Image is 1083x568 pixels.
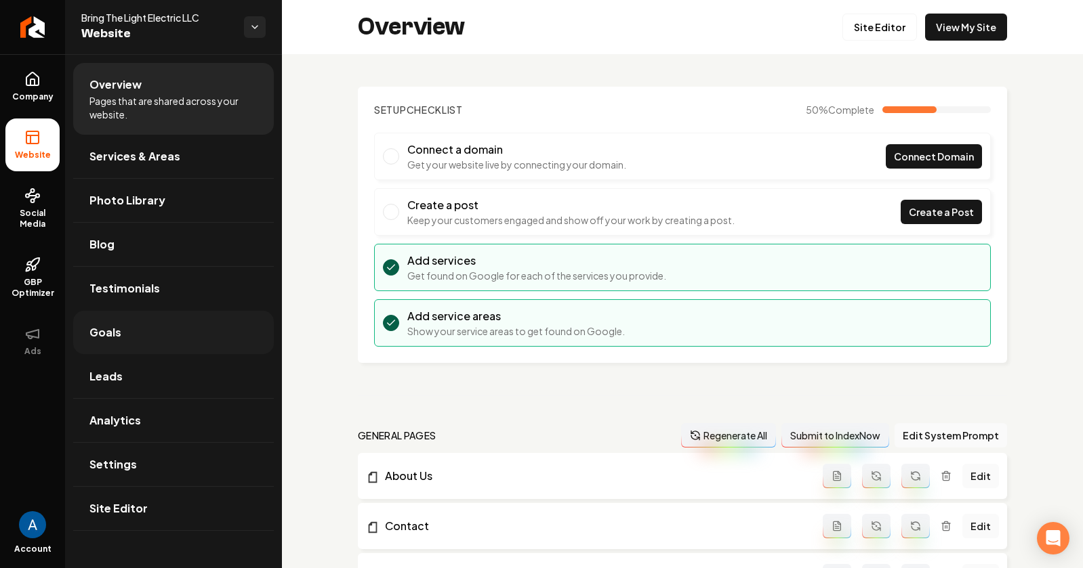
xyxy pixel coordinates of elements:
p: Show your service areas to get found on Google. [407,324,625,338]
span: Website [81,24,233,43]
h3: Add service areas [407,308,625,324]
span: Company [7,91,59,102]
a: Company [5,60,60,113]
a: Photo Library [73,179,274,222]
button: Regenerate All [681,423,776,447]
span: Pages that are shared across your website. [89,94,258,121]
div: Open Intercom Messenger [1037,522,1069,554]
a: Analytics [73,399,274,442]
span: Account [14,544,52,554]
a: About Us [366,468,823,484]
span: Bring The Light Electric LLC [81,11,233,24]
span: Setup [374,104,407,116]
a: Settings [73,443,274,486]
span: Ads [19,346,47,357]
p: Get found on Google for each of the services you provide. [407,269,666,282]
span: Overview [89,77,142,93]
a: Edit [962,464,999,488]
a: Social Media [5,177,60,240]
p: Keep your customers engaged and show off your work by creating a post. [407,213,735,227]
a: Edit [962,514,999,538]
h2: Checklist [374,103,463,116]
button: Open user button [19,511,46,538]
a: Services & Areas [73,135,274,178]
span: Analytics [89,412,141,429]
span: Complete [828,104,874,116]
span: Testimonials [89,280,160,297]
a: View My Site [925,14,1007,41]
img: Andrew Magana [19,511,46,538]
a: Site Editor [842,14,917,41]
a: Create a Post [901,200,982,224]
span: Site Editor [89,500,148,517]
span: Photo Library [89,192,165,209]
a: Site Editor [73,487,274,530]
a: Blog [73,223,274,266]
span: Blog [89,236,115,253]
a: Contact [366,518,823,534]
span: Services & Areas [89,148,180,165]
h3: Connect a domain [407,141,626,158]
a: Testimonials [73,267,274,310]
h3: Create a post [407,197,735,213]
h2: general pages [358,429,436,442]
span: Goals [89,324,121,341]
button: Edit System Prompt [895,423,1007,447]
button: Ads [5,315,60,368]
span: Social Media [5,208,60,230]
span: Connect Domain [894,150,974,164]
span: Website [9,150,56,160]
a: Goals [73,311,274,354]
h3: Add services [407,253,666,269]
button: Submit to IndexNow [781,423,889,447]
span: 50 % [806,103,874,116]
a: Connect Domain [886,144,982,169]
p: Get your website live by connecting your domain. [407,158,626,171]
button: Add admin page prompt [823,514,851,538]
img: Rebolt Logo [20,16,45,38]
a: GBP Optimizer [5,246,60,309]
span: Leads [89,368,123,385]
h2: Overview [358,14,465,41]
span: Settings [89,456,137,473]
button: Add admin page prompt [823,464,851,488]
span: GBP Optimizer [5,277,60,299]
span: Create a Post [909,205,974,219]
a: Leads [73,355,274,398]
